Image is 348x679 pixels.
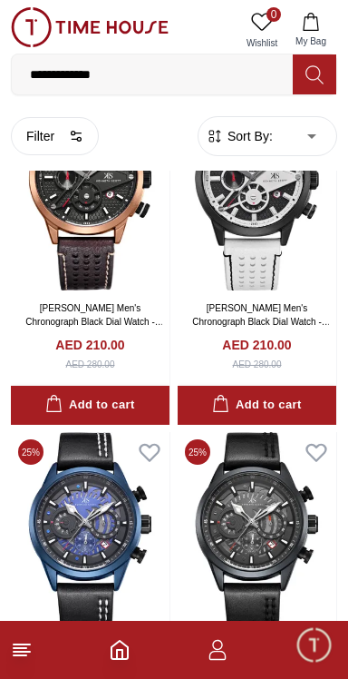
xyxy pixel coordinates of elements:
[178,432,336,636] img: Kenneth Scott Men's Chronograph Black Dial Watch - K25107-BLBB
[11,432,169,636] img: Kenneth Scott Men's Chronograph Blue Dial Watch - K25107-LLLB
[266,7,281,22] span: 0
[212,395,301,416] div: Add to cart
[295,625,334,665] div: Chat Widget
[178,86,336,290] img: Kenneth Scott Men's Chronograph Black Dial Watch - K25108-BLWB
[239,36,285,50] span: Wishlist
[25,303,163,340] a: [PERSON_NAME] Men's Chronograph Black Dial Watch - K25108-DLDB
[109,639,130,661] a: Home
[11,117,99,155] button: Filter
[66,358,115,371] div: AED 280.00
[222,336,291,354] h4: AED 210.00
[178,386,336,425] button: Add to cart
[233,358,282,371] div: AED 280.00
[18,439,43,465] span: 25 %
[288,34,333,48] span: My Bag
[185,439,210,465] span: 25 %
[55,336,124,354] h4: AED 210.00
[224,127,273,145] span: Sort By:
[192,303,330,340] a: [PERSON_NAME] Men's Chronograph Black Dial Watch - K25108-BLWB
[206,127,273,145] button: Sort By:
[45,395,134,416] div: Add to cart
[285,7,337,54] button: My Bag
[11,86,169,290] img: Kenneth Scott Men's Chronograph Black Dial Watch - K25108-DLDB
[11,7,169,47] img: ...
[239,7,285,54] a: 0Wishlist
[11,386,169,425] button: Add to cart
